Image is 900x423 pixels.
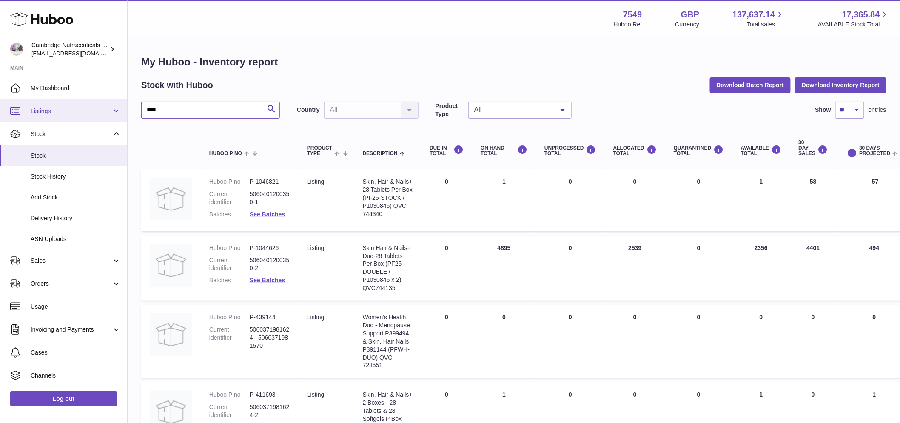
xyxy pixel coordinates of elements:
td: 0 [536,236,605,301]
td: 0 [421,236,472,301]
div: Skin, Hair & Nails+ 28 Tablets Per Box (PF25-STOCK / P1030846) QVC 744340 [363,178,413,218]
dt: Current identifier [209,190,250,206]
h2: Stock with Huboo [141,79,213,91]
span: 0 [697,314,701,321]
span: listing [307,244,324,251]
div: Huboo Ref [614,20,642,28]
span: 0 [697,244,701,251]
strong: 7549 [623,9,642,20]
span: listing [307,391,324,398]
a: Log out [10,391,117,406]
dd: P-439144 [250,313,290,321]
label: Show [815,106,831,114]
dd: P-1044626 [250,244,290,252]
span: My Dashboard [31,84,121,92]
a: See Batches [250,277,285,284]
div: Skin Hair & Nails+ Duo-28 Tablets Per Box (PF25-DOUBLE / P1030846 x 2) QVC744135 [363,244,413,292]
div: Cambridge Nutraceuticals Ltd [31,41,108,57]
dd: 5060371981624 - 5060371981570 [250,326,290,350]
span: Sales [31,257,112,265]
dt: Current identifier [209,326,250,350]
span: 137,637.14 [732,9,775,20]
span: listing [307,178,324,185]
button: Download Inventory Report [795,77,886,93]
dd: 5060371981624-2 [250,403,290,419]
span: AVAILABLE Stock Total [818,20,890,28]
span: Orders [31,280,112,288]
label: Product Type [436,102,464,118]
img: product image [150,178,192,220]
span: Channels [31,372,121,380]
td: 58 [790,169,837,231]
dt: Current identifier [209,403,250,419]
span: Total sales [747,20,785,28]
div: ALLOCATED Total [613,145,657,156]
div: AVAILABLE Total [741,145,782,156]
td: 0 [732,305,790,378]
dt: Batches [209,210,250,219]
span: Listings [31,107,112,115]
td: 0 [605,169,665,231]
span: 30 DAYS PROJECTED [860,145,891,156]
dt: Current identifier [209,256,250,273]
a: 137,637.14 Total sales [732,9,785,28]
div: 30 DAY SALES [799,140,828,157]
td: 0 [421,305,472,378]
span: 0 [697,178,701,185]
td: 1 [732,169,790,231]
span: [EMAIL_ADDRESS][DOMAIN_NAME] [31,50,125,57]
td: 0 [536,305,605,378]
span: Add Stock [31,193,121,202]
td: 1 [472,169,536,231]
dd: 5060401200350-2 [250,256,290,273]
img: product image [150,244,192,287]
button: Download Batch Report [710,77,791,93]
dt: Huboo P no [209,244,250,252]
div: DUE IN TOTAL [430,145,464,156]
span: All [472,105,554,114]
td: 2356 [732,236,790,301]
span: Huboo P no [209,151,242,156]
img: qvc@camnutra.com [10,43,23,56]
span: Delivery History [31,214,121,222]
span: 0 [697,391,701,398]
a: 17,365.84 AVAILABLE Stock Total [818,9,890,28]
span: Product Type [307,145,332,156]
dt: Huboo P no [209,313,250,321]
span: Usage [31,303,121,311]
dt: Batches [209,276,250,284]
div: Women's Health Duo - Menopause Support P399494 & Skin, Hair Nails P391144 (PFWH-DUO) QVC 728551 [363,313,413,369]
span: Cases [31,349,121,357]
div: Currency [675,20,700,28]
span: Stock [31,130,112,138]
td: 0 [605,305,665,378]
div: ON HAND Total [481,145,527,156]
span: Invoicing and Payments [31,326,112,334]
span: listing [307,314,324,321]
dt: Huboo P no [209,178,250,186]
span: 17,365.84 [842,9,880,20]
td: 0 [536,169,605,231]
span: Stock [31,152,121,160]
span: entries [869,106,886,114]
dt: Huboo P no [209,391,250,399]
div: UNPROCESSED Total [544,145,596,156]
dd: P-1046821 [250,178,290,186]
h1: My Huboo - Inventory report [141,55,886,69]
td: 0 [790,305,837,378]
label: Country [297,106,320,114]
span: ASN Uploads [31,235,121,243]
a: See Batches [250,211,285,218]
img: product image [150,313,192,356]
td: 2539 [605,236,665,301]
td: 4895 [472,236,536,301]
dd: P-411693 [250,391,290,399]
td: 0 [421,169,472,231]
span: Stock History [31,173,121,181]
td: 4401 [790,236,837,301]
dd: 5060401200350-1 [250,190,290,206]
strong: GBP [681,9,699,20]
td: 0 [472,305,536,378]
div: QUARANTINED Total [674,145,724,156]
span: Description [363,151,398,156]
